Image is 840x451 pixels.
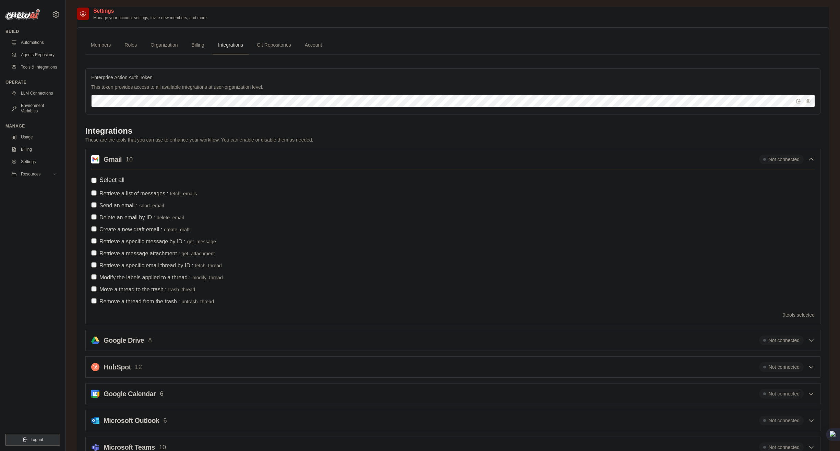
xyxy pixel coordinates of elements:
[99,227,162,232] span: Create a new draft email.:
[759,336,804,345] span: Not connected
[104,336,144,345] h2: Google Drive
[91,214,97,220] input: Delete an email by ID.: delete_email
[8,156,60,167] a: Settings
[104,362,131,372] h2: HubSpot
[759,362,804,372] span: Not connected
[91,155,99,163] img: svg+xml;base64,PHN2ZyB4bWxucz0iaHR0cDovL3d3dy53My5vcmcvMjAwMC9zdmciIGFyaWEtbGFiZWw9IkdtYWlsIiB2aW...
[99,203,137,208] span: Send an email.:
[213,36,249,54] a: Integrations
[91,336,99,344] img: svg+xml;base64,PHN2ZyB4bWxucz0iaHR0cDovL3d3dy53My5vcmcvMjAwMC9zdmciIHZpZXdCb3g9IjAgLTMgNDggNDgiPj...
[85,136,820,143] p: These are the tools that you can use to enhance your workflow. You can enable or disable them as ...
[104,416,159,425] h2: Microsoft Outlook
[91,178,97,183] input: Select all
[99,298,180,304] span: Remove a thread from the trash.:
[8,62,60,73] a: Tools & Integrations
[160,389,164,399] p: 6
[91,363,99,371] img: svg+xml;base64,PHN2ZyB4bWxucz0iaHR0cDovL3d3dy53My5vcmcvMjAwMC9zdmciIHZpZXdCb3g9IjAgMCAxMDI0IDEwMj...
[85,36,116,54] a: Members
[104,155,122,164] h2: Gmail
[104,389,156,399] h2: Google Calendar
[5,9,40,20] img: Logo
[91,84,815,90] p: This token provides access to all available integrations at user-organization level.
[168,287,195,292] span: trash_thread
[759,155,804,164] span: Not connected
[164,227,190,232] span: create_draft
[91,286,97,292] input: Move a thread to the trash.: trash_thread
[164,416,167,425] p: 6
[157,215,184,220] span: delete_email
[119,36,142,54] a: Roles
[8,169,60,180] button: Resources
[139,203,164,208] span: send_email
[91,416,99,425] img: svg+xml;base64,PHN2ZyB4bWxucz0iaHR0cDovL3d3dy53My5vcmcvMjAwMC9zdmciIGZpbGw9Im5vbmUiIHZpZXdCb3g9Ij...
[5,123,60,129] div: Manage
[192,275,223,280] span: modify_thread
[8,37,60,48] a: Automations
[783,312,815,318] div: tools selected
[299,36,328,54] a: Account
[8,88,60,99] a: LLM Connections
[85,125,132,136] div: Integrations
[91,250,97,256] input: Retrieve a message attachment.: get_attachment
[91,202,97,208] input: Send an email.: send_email
[759,416,804,425] span: Not connected
[5,29,60,34] div: Build
[8,144,60,155] a: Billing
[99,251,180,256] span: Retrieve a message attachment.:
[21,171,40,177] span: Resources
[195,263,222,268] span: fetch_thread
[145,36,183,54] a: Organization
[99,275,191,280] span: Modify the labels applied to a thread.:
[135,363,142,372] p: 12
[91,238,97,244] input: Retrieve a specific message by ID.: get_message
[31,437,43,442] span: Logout
[126,155,133,164] p: 10
[251,36,297,54] a: Git Repositories
[91,190,97,196] input: Retrieve a list of messages.: fetch_emails
[783,312,785,318] span: 0
[148,336,152,345] p: 8
[91,226,97,232] input: Create a new draft email.: create_draft
[91,274,97,280] input: Modify the labels applied to a thread.: modify_thread
[8,100,60,117] a: Environment Variables
[93,15,208,21] p: Manage your account settings, invite new members, and more.
[187,239,216,244] span: get_message
[8,49,60,60] a: Agents Repository
[182,299,214,304] span: untrash_thread
[186,36,210,54] a: Billing
[170,191,197,196] span: fetch_emails
[99,175,124,185] span: Select all
[91,390,99,398] img: svg+xml;base64,PHN2ZyB4bWxucz0iaHR0cDovL3d3dy53My5vcmcvMjAwMC9zdmciIHByZXNlcnZlQXNwZWN0UmF0aW89In...
[182,251,215,256] span: get_attachment
[91,262,97,268] input: Retrieve a specific email thread by ID.: fetch_thread
[5,80,60,85] div: Operate
[99,263,193,268] span: Retrieve a specific email thread by ID.:
[99,191,168,196] span: Retrieve a list of messages.:
[5,434,60,446] button: Logout
[93,7,208,15] h2: Settings
[99,215,155,220] span: Delete an email by ID.:
[91,74,815,81] label: Enterprise Action Auth Token
[759,389,804,399] span: Not connected
[99,239,185,244] span: Retrieve a specific message by ID.:
[91,298,97,304] input: Remove a thread from the trash.: untrash_thread
[99,287,167,292] span: Move a thread to the trash.:
[8,132,60,143] a: Usage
